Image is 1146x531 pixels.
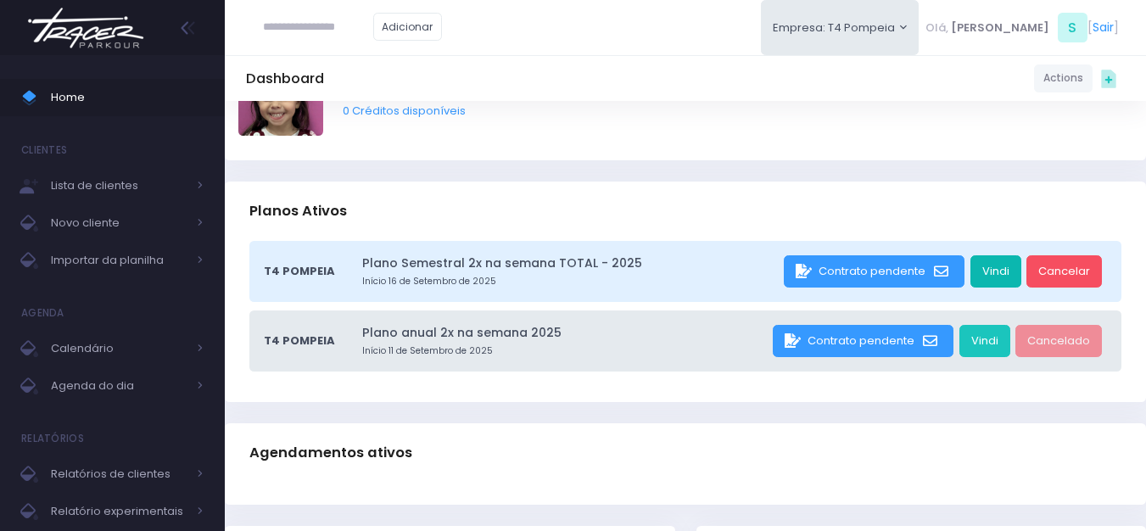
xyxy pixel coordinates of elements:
[1026,255,1102,288] a: Cancelar
[264,263,335,280] span: T4 Pompeia
[264,333,335,349] span: T4 Pompeia
[51,175,187,197] span: Lista de clientes
[373,13,443,41] a: Adicionar
[51,87,204,109] span: Home
[1034,64,1093,92] a: Actions
[1093,19,1114,36] a: Sair
[925,20,948,36] span: Olá,
[51,212,187,234] span: Novo cliente
[970,255,1021,288] a: Vindi
[51,500,187,523] span: Relatório experimentais
[249,428,412,477] h3: Agendamentos ativos
[819,263,925,279] span: Contrato pendente
[959,325,1010,357] a: Vindi
[1058,13,1087,42] span: S
[362,324,768,342] a: Plano anual 2x na semana 2025
[51,375,187,397] span: Agenda do dia
[21,133,67,167] h4: Clientes
[951,20,1049,36] span: [PERSON_NAME]
[246,70,324,87] h5: Dashboard
[919,8,1125,47] div: [ ]
[21,422,84,456] h4: Relatórios
[51,338,187,360] span: Calendário
[362,275,779,288] small: Início 16 de Setembro de 2025
[343,103,466,119] a: 0 Créditos disponíveis
[51,463,187,485] span: Relatórios de clientes
[362,344,768,358] small: Início 11 de Setembro de 2025
[808,333,914,349] span: Contrato pendente
[362,254,779,272] a: Plano Semestral 2x na semana TOTAL - 2025
[249,187,347,235] h3: Planos Ativos
[21,296,64,330] h4: Agenda
[51,249,187,271] span: Importar da planilha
